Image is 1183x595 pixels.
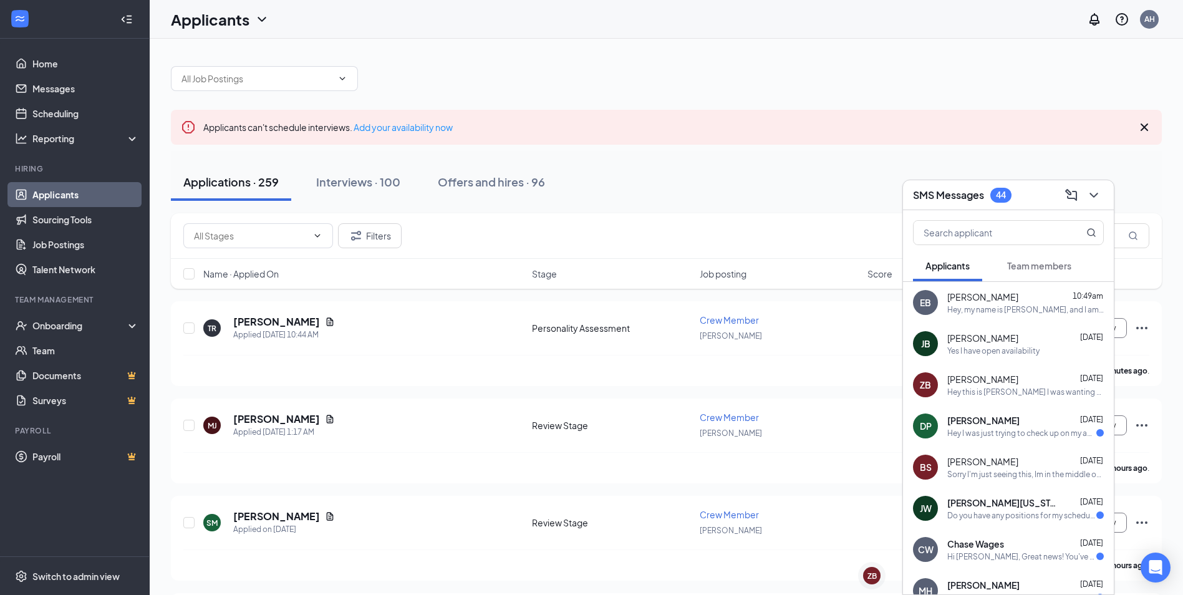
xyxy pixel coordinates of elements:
[233,523,335,536] div: Applied on [DATE]
[867,268,892,280] span: Score
[32,232,139,257] a: Job Postings
[181,120,196,135] svg: Error
[32,76,139,101] a: Messages
[947,510,1096,521] div: Do you have any positions for my schedule available?
[700,509,759,520] span: Crew Member
[15,319,27,332] svg: UserCheck
[996,190,1006,200] div: 44
[1086,228,1096,238] svg: MagnifyingGlass
[947,538,1004,550] span: Chase Wages
[947,414,1020,427] span: [PERSON_NAME]
[233,329,335,341] div: Applied [DATE] 10:44 AM
[1144,14,1155,24] div: AH
[1073,291,1103,301] span: 10:49am
[32,338,139,363] a: Team
[1137,120,1152,135] svg: Cross
[914,221,1061,244] input: Search applicant
[1102,561,1147,570] b: 12 hours ago
[1007,260,1071,271] span: Team members
[1128,231,1138,241] svg: MagnifyingGlass
[700,331,762,341] span: [PERSON_NAME]
[208,323,216,334] div: TR
[206,518,218,528] div: SM
[947,346,1040,356] div: Yes I have open availability
[349,228,364,243] svg: Filter
[1087,12,1102,27] svg: Notifications
[925,260,970,271] span: Applicants
[1080,374,1103,383] span: [DATE]
[194,229,307,243] input: All Stages
[1134,321,1149,336] svg: Ellipses
[1064,188,1079,203] svg: ComposeMessage
[1080,579,1103,589] span: [DATE]
[1080,415,1103,424] span: [DATE]
[1080,456,1103,465] span: [DATE]
[920,502,932,515] div: JW
[920,420,932,432] div: DP
[32,257,139,282] a: Talent Network
[316,174,400,190] div: Interviews · 100
[32,51,139,76] a: Home
[438,174,545,190] div: Offers and hires · 96
[337,74,347,84] svg: ChevronDown
[233,426,335,438] div: Applied [DATE] 1:17 AM
[15,570,27,583] svg: Settings
[15,425,137,436] div: Payroll
[15,294,137,305] div: Team Management
[947,373,1018,385] span: [PERSON_NAME]
[14,12,26,25] svg: WorkstreamLogo
[32,363,139,388] a: DocumentsCrown
[354,122,453,133] a: Add your availability now
[947,291,1018,303] span: [PERSON_NAME]
[867,571,877,581] div: ZB
[920,379,931,391] div: ZB
[183,174,279,190] div: Applications · 259
[32,132,140,145] div: Reporting
[208,420,217,431] div: MJ
[312,231,322,241] svg: ChevronDown
[325,317,335,327] svg: Document
[532,419,692,432] div: Review Stage
[32,444,139,469] a: PayrollCrown
[921,337,930,350] div: JB
[15,163,137,174] div: Hiring
[233,315,320,329] h5: [PERSON_NAME]
[947,496,1060,509] span: [PERSON_NAME][US_STATE]
[32,207,139,232] a: Sourcing Tools
[325,511,335,521] svg: Document
[1114,12,1129,27] svg: QuestionInfo
[920,461,932,473] div: BS
[1141,553,1171,583] div: Open Intercom Messenger
[120,13,133,26] svg: Collapse
[947,428,1096,438] div: Hey I was just trying to check up on my application
[1086,188,1101,203] svg: ChevronDown
[700,268,746,280] span: Job posting
[1080,332,1103,342] span: [DATE]
[32,319,128,332] div: Onboarding
[32,182,139,207] a: Applicants
[1080,497,1103,506] span: [DATE]
[1061,185,1081,205] button: ComposeMessage
[947,579,1020,591] span: [PERSON_NAME]
[1134,418,1149,433] svg: Ellipses
[203,268,279,280] span: Name · Applied On
[15,132,27,145] svg: Analysis
[700,428,762,438] span: [PERSON_NAME]
[700,314,759,326] span: Crew Member
[947,304,1104,315] div: Hey, my name is [PERSON_NAME], and I am the Store Manager here at [GEOGRAPHIC_DATA]. I saw that y...
[325,414,335,424] svg: Document
[947,551,1096,562] div: Hi [PERSON_NAME], Great news! You've moved on to the next stage of the application. We have a few...
[203,122,453,133] span: Applicants can't schedule interviews.
[532,322,692,334] div: Personality Assessment
[1084,185,1104,205] button: ChevronDown
[32,101,139,126] a: Scheduling
[918,543,934,556] div: CW
[913,188,984,202] h3: SMS Messages
[700,412,759,423] span: Crew Member
[947,455,1018,468] span: [PERSON_NAME]
[947,332,1018,344] span: [PERSON_NAME]
[171,9,249,30] h1: Applicants
[338,223,402,248] button: Filter Filters
[1134,515,1149,530] svg: Ellipses
[233,412,320,426] h5: [PERSON_NAME]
